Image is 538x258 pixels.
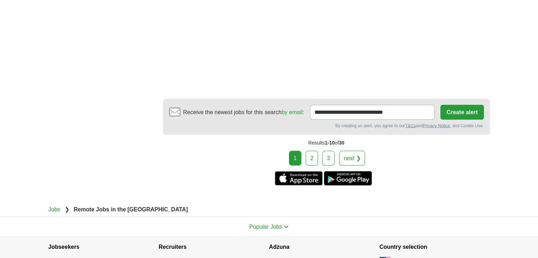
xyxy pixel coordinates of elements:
[74,206,188,212] strong: Remote Jobs in the [GEOGRAPHIC_DATA]
[48,206,60,212] a: Jobs
[249,223,282,229] span: Popular Jobs
[322,151,335,165] a: 3
[339,140,345,145] span: 30
[380,237,490,257] h4: Country selection
[339,151,365,165] a: next ❯
[275,171,323,185] a: Get the iPhone app
[405,123,416,128] a: T&Cs
[324,171,372,185] a: Get the Android app
[325,140,335,145] span: 1-10
[282,109,303,115] a: by email
[169,122,484,129] div: By creating an alert, you agree to our and , and Cookie Use.
[65,206,69,212] span: ❯
[423,123,450,128] a: Privacy Notice
[289,151,301,165] div: 1
[284,225,289,228] img: toggle icon
[440,105,484,119] button: Create alert
[163,135,490,151] div: Results of
[306,151,318,165] a: 2
[183,108,304,116] span: Receive the newest jobs for this search :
